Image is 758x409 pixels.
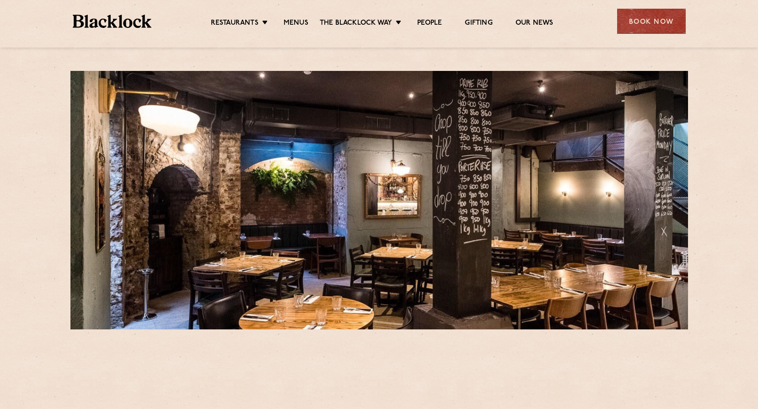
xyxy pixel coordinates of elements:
[320,19,392,29] a: The Blacklock Way
[516,19,554,29] a: Our News
[465,19,492,29] a: Gifting
[617,9,686,34] div: Book Now
[417,19,442,29] a: People
[73,15,152,28] img: BL_Textured_Logo-footer-cropped.svg
[284,19,308,29] a: Menus
[211,19,258,29] a: Restaurants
